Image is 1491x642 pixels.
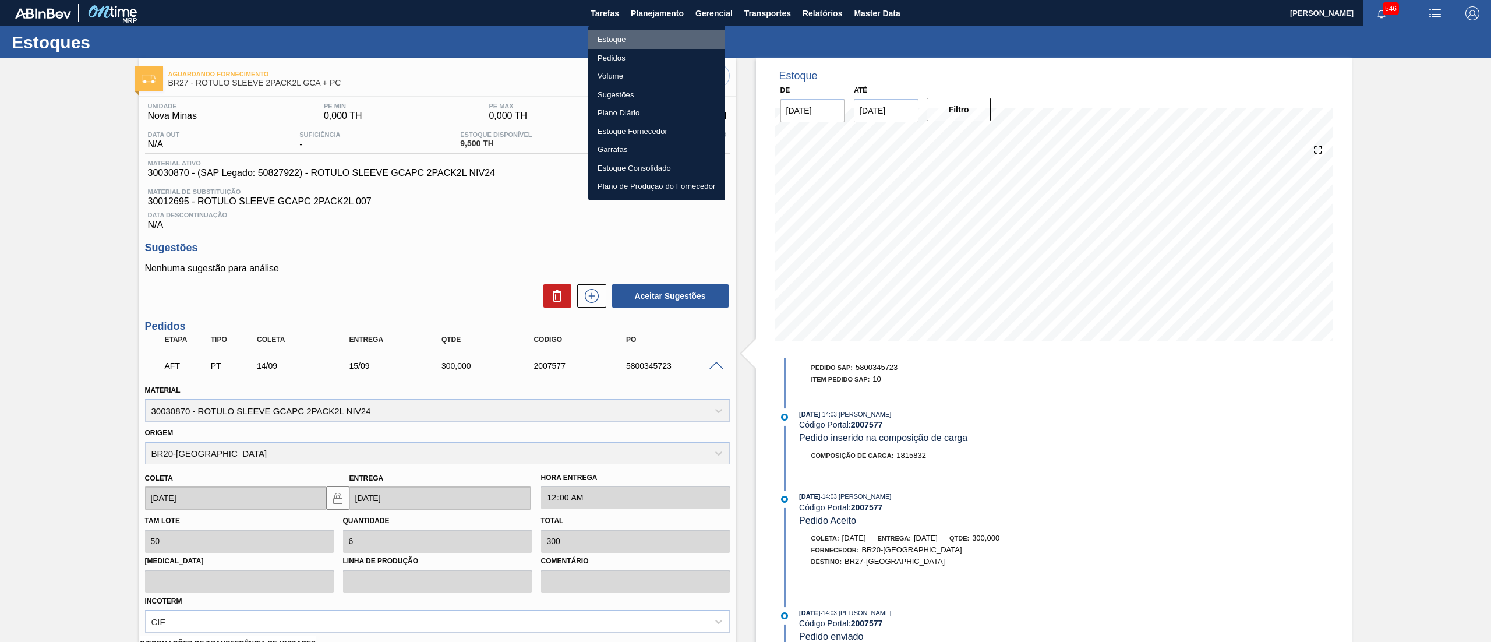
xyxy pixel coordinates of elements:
[588,49,725,68] a: Pedidos
[588,140,725,159] a: Garrafas
[588,122,725,141] a: Estoque Fornecedor
[588,177,725,196] a: Plano de Produção do Fornecedor
[588,86,725,104] a: Sugestões
[588,104,725,122] a: Plano Diário
[588,159,725,178] a: Estoque Consolidado
[588,67,725,86] a: Volume
[588,30,725,49] a: Estoque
